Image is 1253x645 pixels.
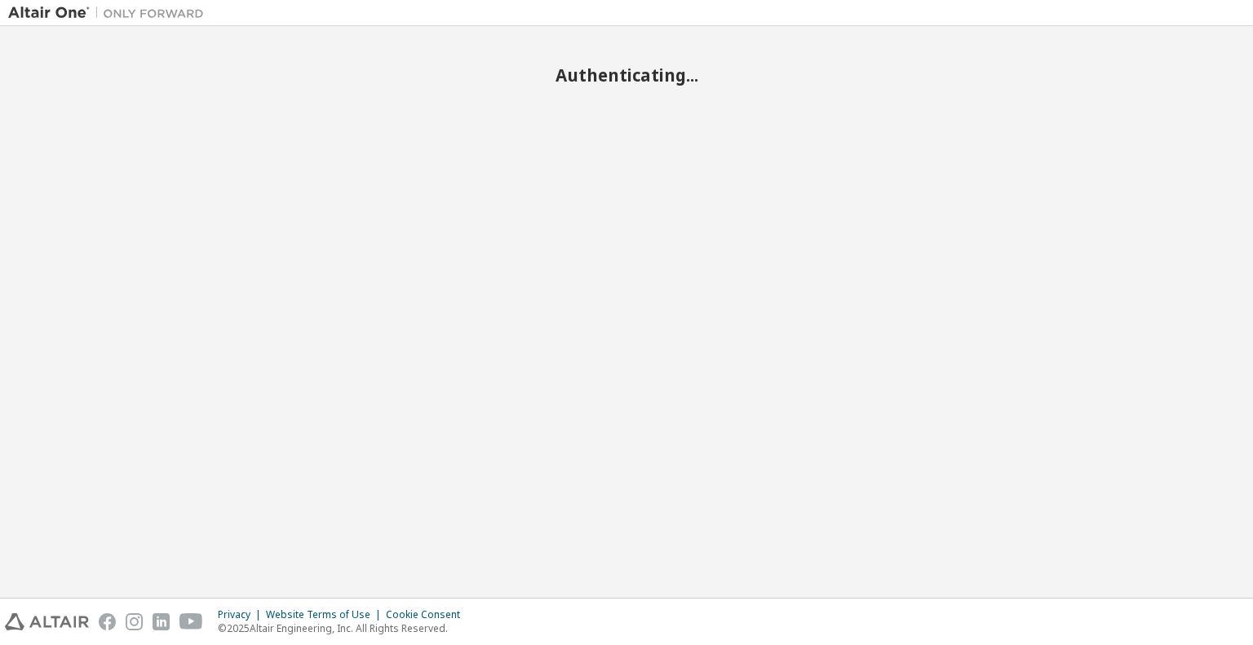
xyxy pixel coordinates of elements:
[5,613,89,630] img: altair_logo.svg
[386,608,470,621] div: Cookie Consent
[218,608,266,621] div: Privacy
[99,613,116,630] img: facebook.svg
[179,613,203,630] img: youtube.svg
[218,621,470,635] p: © 2025 Altair Engineering, Inc. All Rights Reserved.
[8,5,212,21] img: Altair One
[266,608,386,621] div: Website Terms of Use
[153,613,170,630] img: linkedin.svg
[8,64,1245,86] h2: Authenticating...
[126,613,143,630] img: instagram.svg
